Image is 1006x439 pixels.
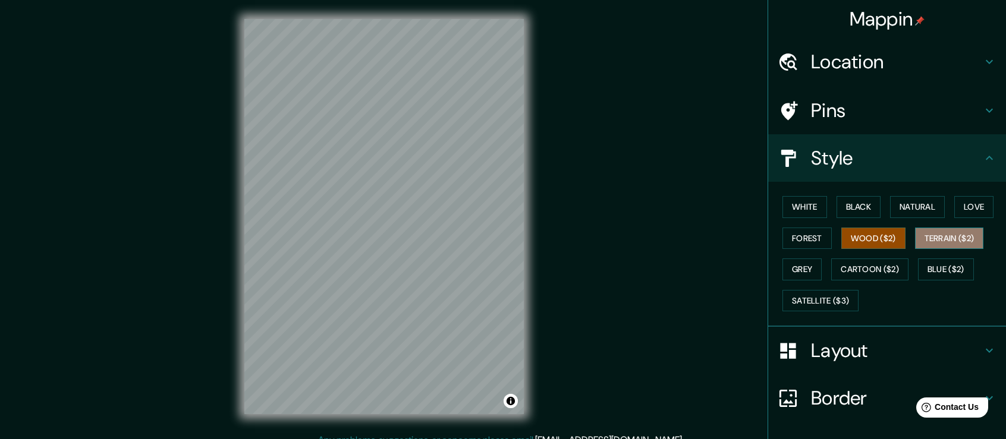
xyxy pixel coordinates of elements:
div: Border [768,374,1006,422]
div: Style [768,134,1006,182]
canvas: Map [244,19,524,414]
h4: Pins [811,99,982,122]
button: Cartoon ($2) [831,258,908,280]
button: Black [837,196,881,218]
button: Wood ($2) [841,228,906,249]
button: Forest [782,228,832,249]
button: Satellite ($3) [782,290,859,312]
button: Natural [890,196,945,218]
button: White [782,196,827,218]
div: Pins [768,87,1006,134]
h4: Layout [811,339,982,362]
div: Layout [768,327,1006,374]
iframe: Help widget launcher [900,393,993,426]
h4: Style [811,146,982,170]
button: Terrain ($2) [915,228,984,249]
img: pin-icon.png [915,16,925,26]
h4: Mappin [850,7,925,31]
button: Toggle attribution [504,394,518,408]
button: Blue ($2) [918,258,974,280]
button: Love [954,196,994,218]
div: Location [768,38,1006,86]
h4: Border [811,386,982,410]
button: Grey [782,258,822,280]
h4: Location [811,50,982,74]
